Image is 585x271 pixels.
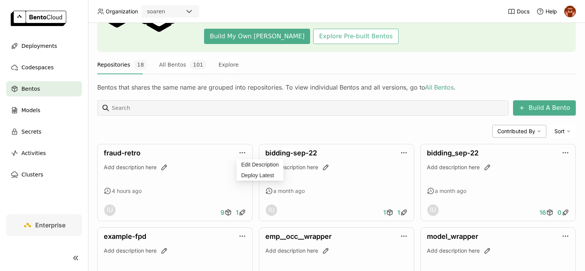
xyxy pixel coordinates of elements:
div: Edit Description [237,159,283,170]
span: Organization [106,8,138,15]
a: Deployments [6,38,82,54]
span: 1 [383,209,386,216]
a: 1 [234,205,248,220]
div: Bentos that shares the same name are grouped into repositories. To view individual Bentos and all... [97,83,576,91]
span: 4 hours ago [112,188,142,194]
div: Add description here [104,247,246,255]
a: Docs [508,8,529,15]
a: Clusters [6,167,82,182]
a: bidding-sep-22 [265,149,317,157]
a: bidding_sep-22 [427,149,479,157]
span: 101 [190,60,206,70]
a: Deploy Latest [237,170,283,181]
div: IU [266,204,277,216]
span: Codespaces [21,63,54,72]
span: 9 [221,209,224,216]
div: Add description here [427,163,569,171]
button: All Bentos [159,55,206,74]
button: Explore [219,55,239,74]
span: Models [21,106,40,115]
div: Sort [549,125,576,138]
img: logo [11,11,66,26]
a: All Bentos [425,83,454,91]
span: Deployments [21,41,57,51]
span: a month ago [273,188,305,194]
div: Deploy Latest [241,172,274,179]
span: a month ago [435,188,466,194]
div: IU [427,204,439,216]
button: Build A Bento [513,100,576,116]
a: fraud-retro [104,149,141,157]
span: 1 [236,209,239,216]
span: Enterprise [35,221,65,229]
a: 1 [395,205,410,220]
a: emp__occ__wrapper [265,232,332,240]
span: Bentos [21,84,40,93]
div: Add description here [104,163,246,171]
span: Sort [554,128,565,135]
a: Models [6,103,82,118]
span: Secrets [21,127,41,136]
div: Contributed By [492,125,546,138]
a: Bentos [6,81,82,96]
div: soaren [147,8,165,15]
span: 18 [134,60,147,70]
div: Add description here [265,247,408,255]
span: Help [546,8,557,15]
span: Contributed By [497,128,535,135]
div: Internal User [427,204,439,216]
div: Help [536,8,557,15]
a: example-fpd [104,232,146,240]
input: Search [111,102,505,114]
a: Secrets [6,124,82,139]
div: Internal User [104,204,116,216]
a: Codespaces [6,60,82,75]
span: 16 [539,209,546,216]
a: 1 [381,205,395,220]
span: Docs [517,8,529,15]
a: Enterprise [6,214,82,236]
a: model_wrapper [427,232,478,240]
div: IU [104,204,116,216]
span: 1 [397,209,400,216]
button: Build My Own [PERSON_NAME] [204,29,310,44]
button: Explore Pre-built Bentos [313,29,398,44]
span: Activities [21,149,46,158]
button: Repositories [97,55,147,74]
div: Add description here [265,163,408,171]
span: 0 [557,209,562,216]
a: Activities [6,145,82,161]
a: 0 [556,205,571,220]
a: 9 [219,205,234,220]
span: Clusters [21,170,43,179]
img: h0akoisn5opggd859j2zve66u2a2 [564,6,576,17]
div: Add description here [427,247,569,255]
a: 16 [538,205,556,220]
div: Internal User [265,204,278,216]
